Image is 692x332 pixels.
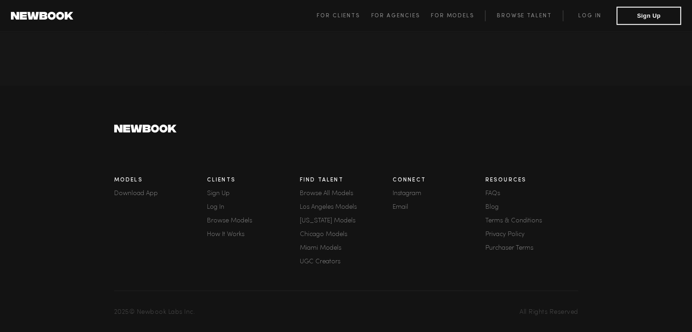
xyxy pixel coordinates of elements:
[485,245,578,252] a: Purchaser Terms
[393,177,485,183] h3: Connect
[371,10,430,21] a: For Agencies
[520,309,578,316] span: All Rights Reserved
[207,218,300,224] a: Browse Models
[485,10,563,21] a: Browse Talent
[485,191,578,197] a: FAQs
[207,177,300,183] h3: Clients
[300,191,393,197] a: Browse All Models
[317,10,371,21] a: For Clients
[300,218,393,224] a: [US_STATE] Models
[317,13,360,19] span: For Clients
[207,231,300,238] a: How It Works
[485,177,578,183] h3: Resources
[616,7,681,25] button: Sign Up
[563,10,616,21] a: Log in
[300,245,393,252] a: Miami Models
[207,204,300,211] a: Log In
[114,309,195,316] span: 2025 © Newbook Labs Inc.
[371,13,419,19] span: For Agencies
[431,13,474,19] span: For Models
[485,231,578,238] a: Privacy Policy
[300,204,393,211] a: Los Angeles Models
[485,204,578,211] a: Blog
[431,10,485,21] a: For Models
[393,191,485,197] a: Instagram
[207,191,300,197] div: Sign Up
[485,218,578,224] a: Terms & Conditions
[393,204,485,211] a: Email
[114,191,207,197] a: Download App
[300,231,393,238] a: Chicago Models
[300,177,393,183] h3: Find Talent
[300,259,393,265] a: UGC Creators
[114,177,207,183] h3: Models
